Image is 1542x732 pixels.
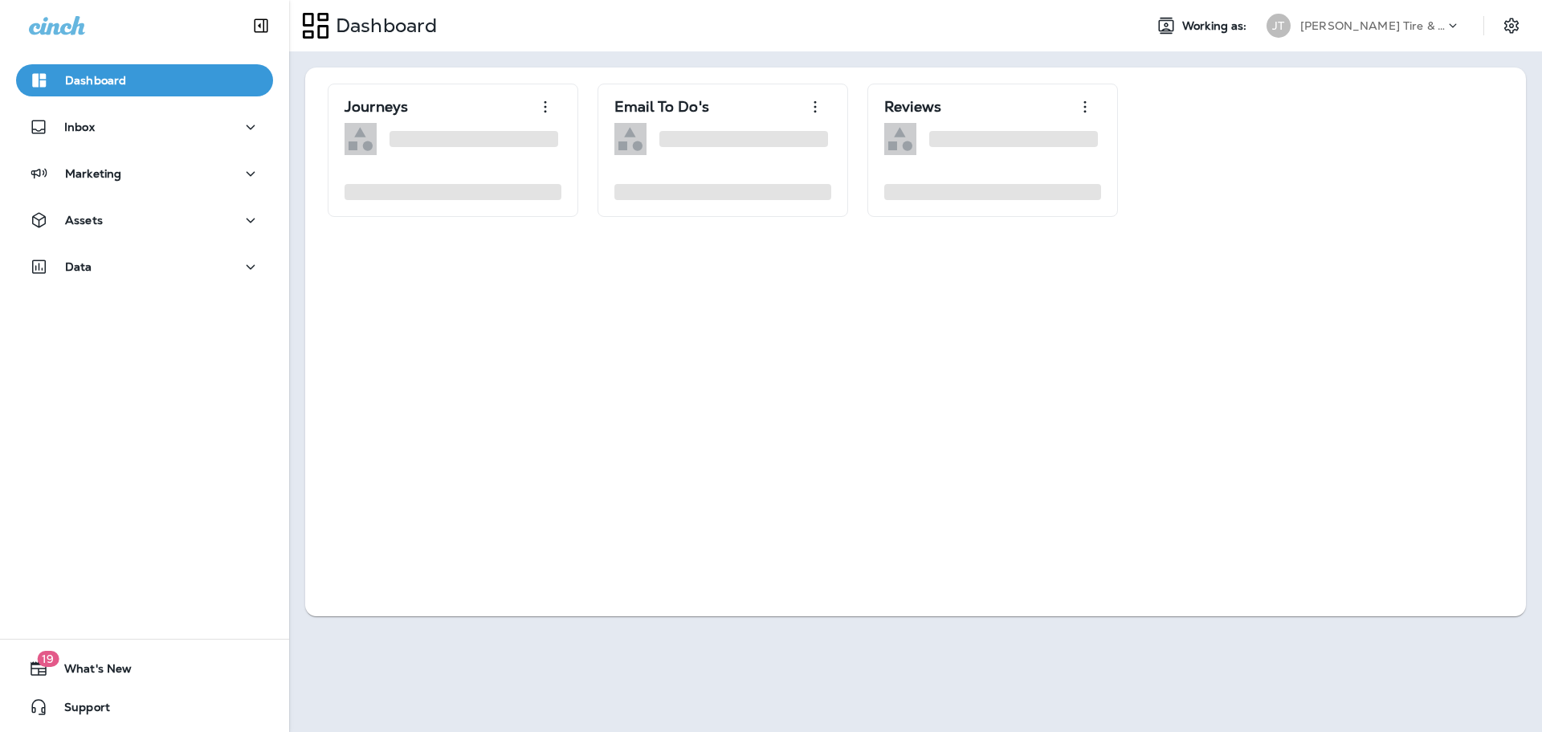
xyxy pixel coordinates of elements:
[48,662,132,681] span: What's New
[48,701,110,720] span: Support
[1497,11,1526,40] button: Settings
[884,99,941,115] p: Reviews
[16,204,273,236] button: Assets
[1300,19,1445,32] p: [PERSON_NAME] Tire & Auto
[345,99,408,115] p: Journeys
[16,652,273,685] button: 19What's New
[16,691,273,723] button: Support
[16,157,273,190] button: Marketing
[16,111,273,143] button: Inbox
[64,121,95,133] p: Inbox
[614,99,709,115] p: Email To Do's
[65,74,126,87] p: Dashboard
[65,167,121,180] p: Marketing
[1182,19,1250,33] span: Working as:
[1267,14,1291,38] div: JT
[37,651,59,667] span: 19
[65,214,103,227] p: Assets
[65,260,92,273] p: Data
[239,10,284,42] button: Collapse Sidebar
[16,251,273,283] button: Data
[16,64,273,96] button: Dashboard
[329,14,437,38] p: Dashboard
